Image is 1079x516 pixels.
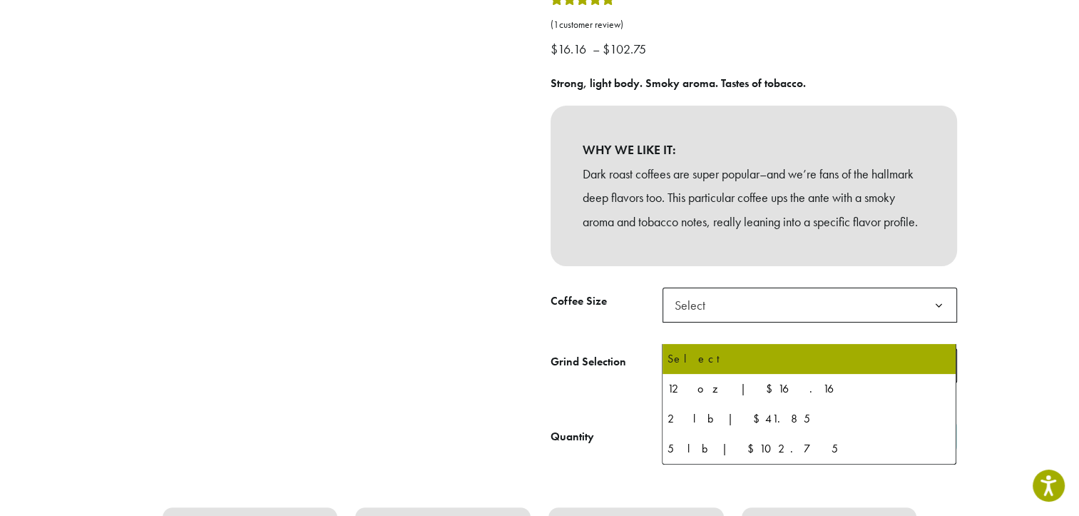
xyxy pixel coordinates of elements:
[667,438,951,460] div: 5 lb | $102.75
[551,41,558,57] span: $
[551,41,590,57] bdi: 16.16
[551,428,594,445] div: Quantity
[667,408,951,430] div: 2 lb | $41.85
[603,41,610,57] span: $
[663,288,957,323] span: Select
[667,378,951,400] div: 12 oz | $16.16
[669,291,720,319] span: Select
[583,138,925,162] b: WHY WE LIKE IT:
[551,291,663,312] label: Coffee Size
[551,18,957,32] a: (1customer review)
[551,352,663,373] label: Grind Selection
[663,344,956,374] li: Select
[583,162,925,234] p: Dark roast coffees are super popular–and we’re fans of the hallmark deep flavors too. This partic...
[593,41,600,57] span: –
[603,41,650,57] bdi: 102.75
[551,76,806,91] b: Strong, light body. Smoky aroma. Tastes of tobacco.
[553,19,559,31] span: 1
